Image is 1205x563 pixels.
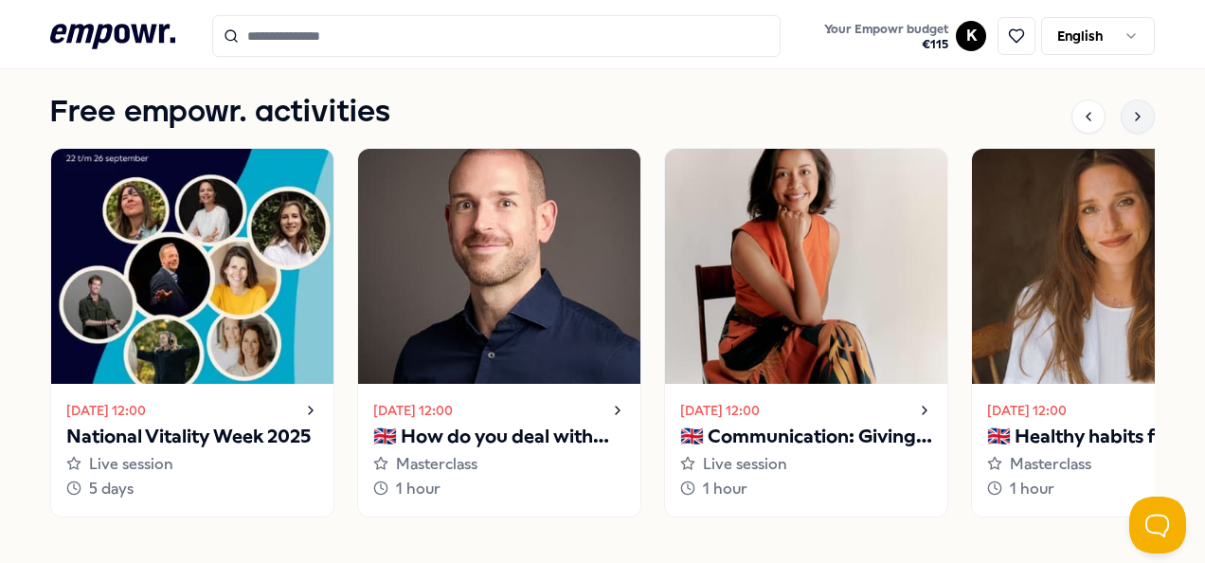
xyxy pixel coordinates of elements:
[66,422,318,452] p: National Vitality Week 2025
[212,15,781,57] input: Search for products, categories or subcategories
[680,477,932,501] div: 1 hour
[50,148,334,517] a: [DATE] 12:00National Vitality Week 2025Live session5 days
[373,452,625,477] div: Masterclass
[66,400,146,421] time: [DATE] 12:00
[66,452,318,477] div: Live session
[50,89,390,136] h1: Free empowr. activities
[824,22,948,37] span: Your Empowr budget
[66,477,318,501] div: 5 days
[373,477,625,501] div: 1 hour
[664,148,948,517] a: [DATE] 12:00🇬🇧 Communication: Giving and receiving feedbackLive session1 hour
[357,148,641,517] a: [DATE] 12:00🇬🇧 How do you deal with your inner critic?Masterclass1 hour
[1129,497,1186,554] iframe: Help Scout Beacon - Open
[817,16,956,56] a: Your Empowr budget€115
[665,149,947,384] img: activity image
[987,400,1067,421] time: [DATE] 12:00
[680,452,932,477] div: Live session
[373,400,453,421] time: [DATE] 12:00
[680,422,932,452] p: 🇬🇧 Communication: Giving and receiving feedback
[51,149,333,384] img: activity image
[358,149,640,384] img: activity image
[680,400,760,421] time: [DATE] 12:00
[956,21,986,51] button: K
[824,37,948,52] span: € 115
[820,18,952,56] button: Your Empowr budget€115
[373,422,625,452] p: 🇬🇧 How do you deal with your inner critic?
